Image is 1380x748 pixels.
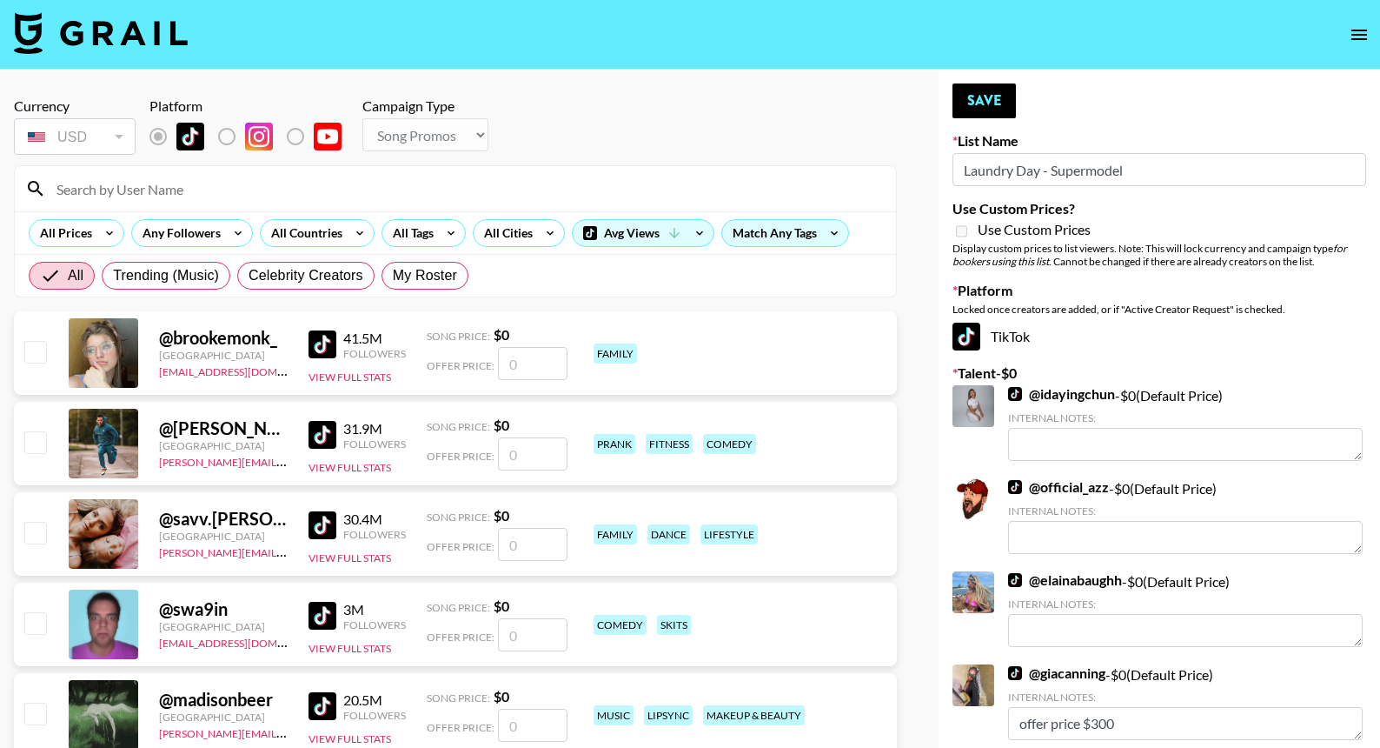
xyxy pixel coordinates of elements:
[498,437,567,471] input: 0
[309,331,336,358] img: TikTok
[952,323,1366,351] div: TikTok
[427,601,490,614] span: Song Price:
[1008,385,1363,461] div: - $ 0 (Default Price)
[722,220,848,246] div: Match Any Tags
[159,508,288,530] div: @ savv.[PERSON_NAME]
[494,417,509,433] strong: $ 0
[1008,691,1363,704] div: Internal Notes:
[594,344,637,364] div: family
[1008,665,1105,682] a: @giacanning
[952,242,1366,268] div: Display custom prices to list viewers. Note: This will lock currency and campaign type . Cannot b...
[427,691,490,705] span: Song Price:
[309,602,336,630] img: TikTok
[309,421,336,449] img: TikTok
[159,452,416,469] a: [PERSON_NAME][EMAIL_ADDRESS][DOMAIN_NAME]
[427,540,494,553] span: Offer Price:
[159,349,288,362] div: [GEOGRAPHIC_DATA]
[159,530,288,543] div: [GEOGRAPHIC_DATA]
[952,132,1366,150] label: List Name
[703,434,756,454] div: comedy
[1008,478,1363,554] div: - $ 0 (Default Price)
[594,705,634,725] div: music
[343,330,406,347] div: 41.5M
[343,528,406,541] div: Followers
[644,705,693,725] div: lipsync
[261,220,346,246] div: All Countries
[14,97,136,115] div: Currency
[159,598,288,620] div: @ swa9in
[498,709,567,742] input: 0
[1008,385,1115,403] a: @idayingchun
[1008,707,1363,740] textarea: offer price $300
[498,618,567,651] input: 0
[309,732,391,745] button: View Full Stats
[149,118,355,155] div: Remove selected talent to change platforms
[1008,665,1363,740] div: - $ 0 (Default Price)
[1008,411,1363,424] div: Internal Notes:
[245,123,273,150] img: Instagram
[113,265,219,286] span: Trending (Music)
[498,347,567,380] input: 0
[309,551,391,564] button: View Full Stats
[573,220,713,246] div: Avg Views
[309,642,391,655] button: View Full Stats
[176,123,204,150] img: TikTok
[159,633,334,650] a: [EMAIL_ADDRESS][DOMAIN_NAME]
[159,439,288,452] div: [GEOGRAPHIC_DATA]
[1008,573,1022,587] img: TikTok
[952,83,1016,118] button: Save
[343,691,406,709] div: 20.5M
[1008,571,1363,647] div: - $ 0 (Default Price)
[343,601,406,618] div: 3M
[382,220,437,246] div: All Tags
[343,347,406,360] div: Followers
[427,721,494,734] span: Offer Price:
[1008,478,1109,496] a: @official_azz
[1008,571,1122,589] a: @elainabaughh
[494,326,509,343] strong: $ 0
[427,511,490,524] span: Song Price:
[159,362,334,378] a: [EMAIL_ADDRESS][DOMAIN_NAME]
[646,434,693,454] div: fitness
[1008,666,1022,680] img: TikTok
[309,692,336,720] img: TikTok
[159,711,288,724] div: [GEOGRAPHIC_DATA]
[159,543,416,559] a: [PERSON_NAME][EMAIL_ADDRESS][DOMAIN_NAME]
[427,330,490,343] span: Song Price:
[149,97,355,115] div: Platform
[952,242,1347,268] em: for bookers using this list
[309,371,391,384] button: View Full Stats
[474,220,536,246] div: All Cities
[427,359,494,372] span: Offer Price:
[647,524,690,544] div: dance
[494,688,509,705] strong: $ 0
[249,265,363,286] span: Celebrity Creators
[594,434,635,454] div: prank
[1342,17,1377,52] button: open drawer
[594,615,647,635] div: comedy
[343,709,406,722] div: Followers
[594,524,637,544] div: family
[427,450,494,463] span: Offer Price:
[498,528,567,561] input: 0
[309,511,336,539] img: TikTok
[952,282,1366,299] label: Platform
[159,327,288,349] div: @ brookemonk_
[494,507,509,524] strong: $ 0
[952,364,1366,382] label: Talent - $ 0
[309,461,391,474] button: View Full Stats
[657,615,691,635] div: skits
[46,175,886,203] input: Search by User Name
[1008,598,1363,611] div: Internal Notes:
[159,689,288,711] div: @ madisonbeer
[30,220,96,246] div: All Prices
[159,724,416,740] a: [PERSON_NAME][EMAIL_ADDRESS][DOMAIN_NAME]
[132,220,224,246] div: Any Followers
[700,524,758,544] div: lifestyle
[393,265,457,286] span: My Roster
[314,123,342,150] img: YouTube
[14,115,136,158] div: Remove selected talent to change your currency
[343,420,406,437] div: 31.9M
[978,221,1091,238] span: Use Custom Prices
[494,598,509,614] strong: $ 0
